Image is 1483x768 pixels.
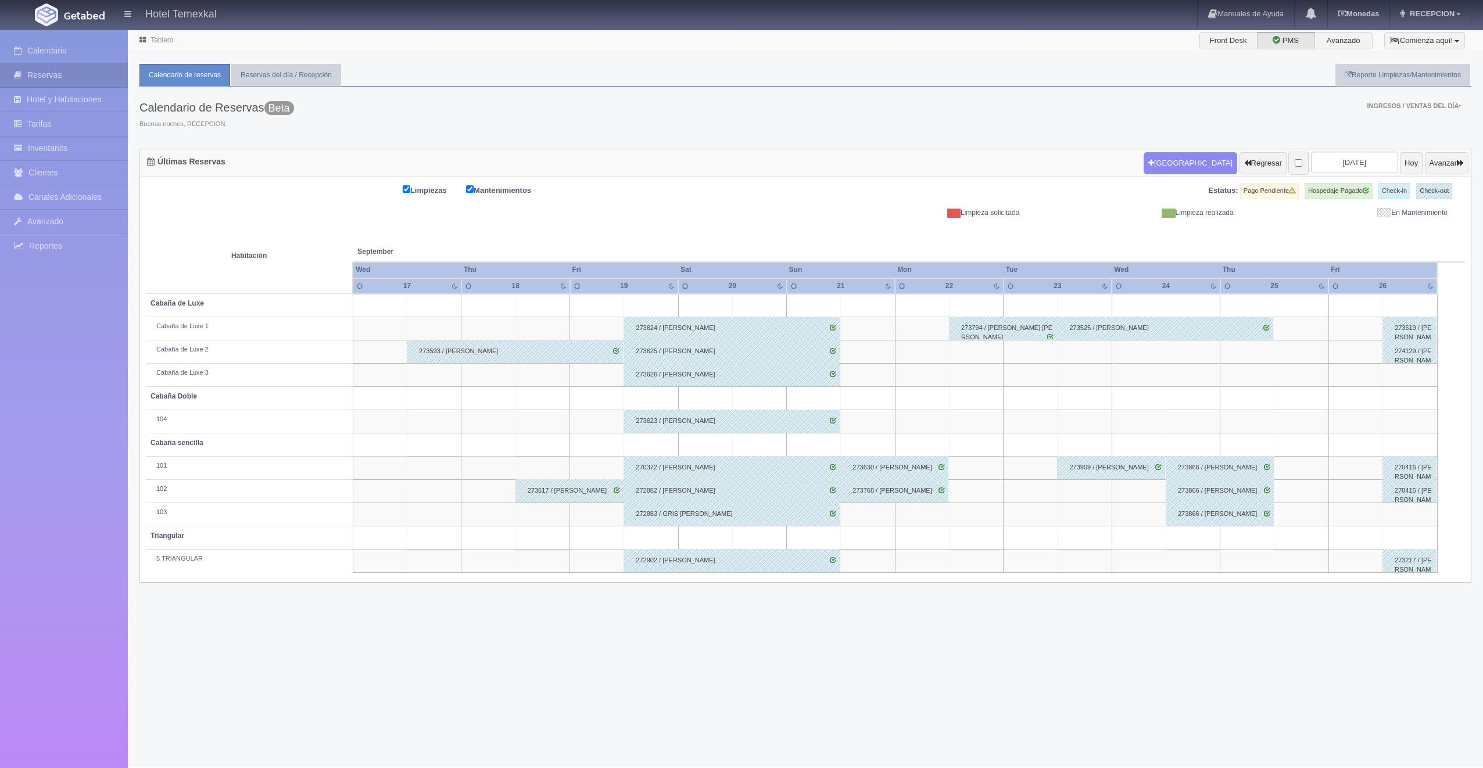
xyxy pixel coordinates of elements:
label: PMS [1257,32,1315,49]
div: 273624 / [PERSON_NAME] [624,317,840,340]
div: 18 [499,281,533,291]
input: Mantenimientos [466,185,474,193]
div: 272882 / [PERSON_NAME] [624,479,840,503]
label: Mantenimientos [466,183,549,196]
div: Limpieza realizada [1028,208,1242,218]
button: Hoy [1400,152,1423,174]
b: Cabaña sencilla [151,439,203,447]
label: Check-out [1416,183,1452,199]
button: ¡Comienza aquí! [1384,32,1465,49]
div: 272902 / [PERSON_NAME] [624,549,840,572]
div: Cabaña de Luxe 2 [151,345,348,354]
div: 273909 / [PERSON_NAME] [1057,456,1165,479]
label: Check-in [1378,183,1410,199]
th: Sun [787,262,895,278]
th: Tue [1004,262,1112,278]
div: 24 [1149,281,1183,291]
b: Triangular [151,532,184,540]
div: 273519 / [PERSON_NAME] [1382,317,1437,340]
button: [GEOGRAPHIC_DATA] [1144,152,1237,174]
div: 102 [151,485,348,494]
div: 103 [151,508,348,517]
div: 273866 / [PERSON_NAME] [1166,456,1274,479]
span: Buenas noches, RECEPCION. [139,120,294,129]
div: 273593 / [PERSON_NAME] [407,340,623,363]
div: 273217 / [PERSON_NAME] [1382,549,1437,572]
div: Cabaña de Luxe 3 [151,368,348,378]
div: 273866 / [PERSON_NAME] [1166,503,1274,526]
h4: Últimas Reservas [147,157,225,166]
h4: Hotel Temexkal [145,6,217,20]
th: Thu [1220,262,1329,278]
a: Calendario de reservas [139,64,230,87]
th: Sat [678,262,787,278]
label: Estatus: [1208,185,1238,196]
span: Ingresos / Ventas del día [1367,102,1461,109]
div: 273625 / [PERSON_NAME] [624,340,840,363]
label: Avanzado [1314,32,1373,49]
div: 23 [1041,281,1075,291]
label: Limpiezas [403,183,464,196]
b: Monedas [1338,9,1379,18]
div: 270416 / [PERSON_NAME] [1382,456,1437,479]
b: Cabaña de Luxe [151,299,204,307]
div: 274129 / [PERSON_NAME] [1382,340,1437,363]
h3: Calendario de Reservas [139,101,294,114]
div: 273525 / [PERSON_NAME] [1057,317,1273,340]
span: Beta [264,101,294,115]
th: Fri [570,262,679,278]
div: 5 TRIANGULAR [151,554,348,564]
button: Avanzar [1425,152,1468,174]
label: Front Desk [1199,32,1258,49]
div: 25 [1258,281,1292,291]
a: Reservas del día / Recepción [231,64,341,87]
a: Reporte Limpiezas/Mantenimientos [1335,64,1470,87]
th: Fri [1328,262,1437,278]
b: Cabaña Doble [151,392,197,400]
div: 273617 / [PERSON_NAME] [515,479,624,503]
div: 273630 / [PERSON_NAME] [840,456,948,479]
div: 21 [823,281,858,291]
th: Wed [1112,262,1220,278]
div: 272883 / GRIS [PERSON_NAME] [624,503,840,526]
div: 101 [151,461,348,471]
div: 270415 / [PERSON_NAME] [1382,479,1437,503]
div: 273768 / [PERSON_NAME] [840,479,948,503]
div: 26 [1366,281,1400,291]
div: 273623 / [PERSON_NAME] [624,410,840,433]
div: 104 [151,415,348,424]
div: 19 [607,281,641,291]
div: En Mantenimiento [1242,208,1456,218]
div: 270372 / [PERSON_NAME] [624,456,840,479]
th: Thu [461,262,570,278]
img: Getabed [35,3,58,26]
strong: Habitación [231,252,267,260]
div: Limpieza solicitada [814,208,1028,218]
div: 22 [932,281,966,291]
span: RECEPCION [1407,9,1455,18]
button: Regresar [1240,152,1287,174]
img: Getabed [64,11,105,20]
label: Pago Pendiente [1240,183,1299,199]
label: Hospedaje Pagado [1305,183,1373,199]
div: 20 [715,281,750,291]
span: September [357,247,565,257]
div: 17 [390,281,424,291]
th: Wed [353,262,461,278]
div: 273866 / [PERSON_NAME] [1166,479,1274,503]
th: Mon [895,262,1004,278]
a: Tablero [151,36,173,44]
input: Limpiezas [403,185,410,193]
div: 273794 / [PERSON_NAME] [PERSON_NAME] [949,317,1057,340]
div: 273626 / [PERSON_NAME] [624,363,840,386]
div: Cabaña de Luxe 1 [151,322,348,331]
